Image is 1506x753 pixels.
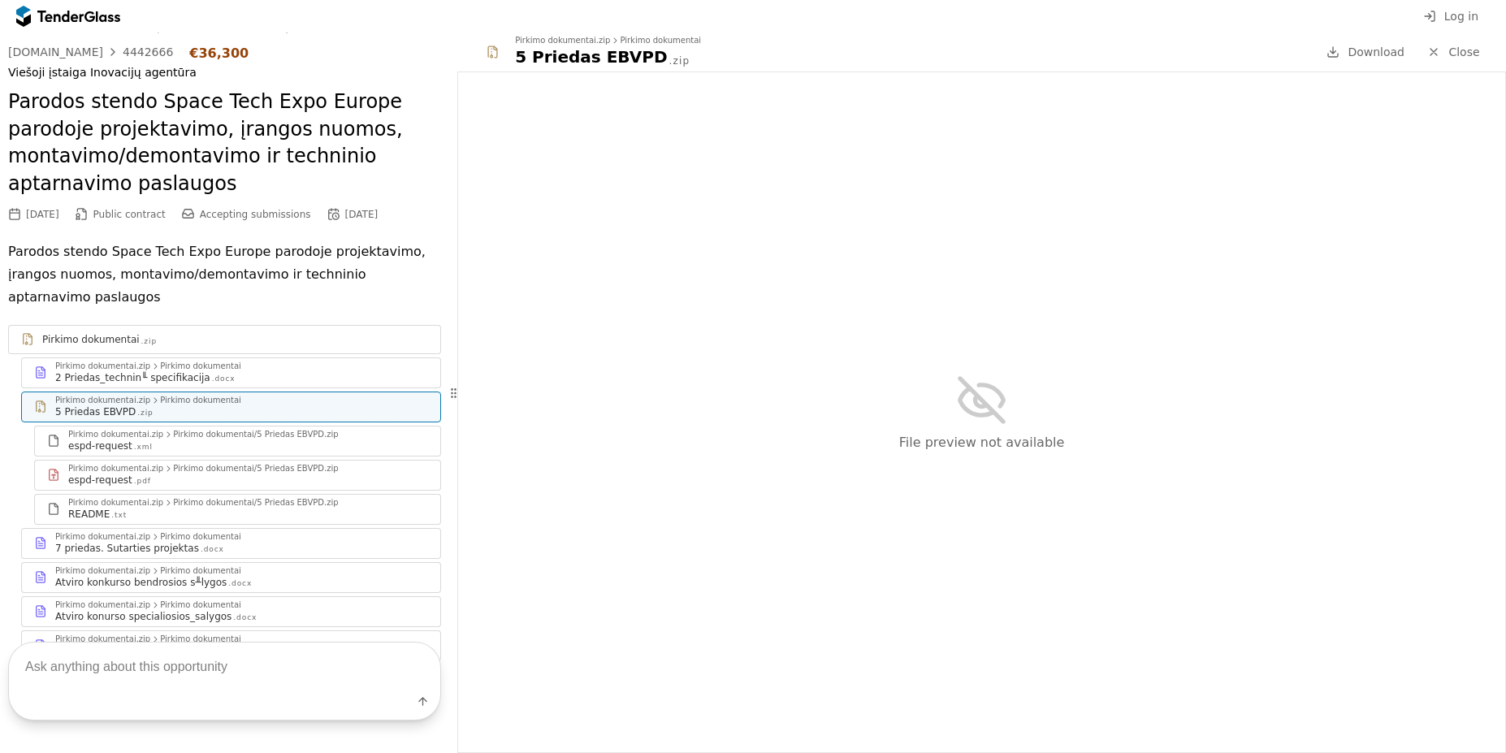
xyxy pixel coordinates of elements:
h2: Parodos stendo Space Tech Expo Europe parodoje projektavimo, įrangos nuomos, montavimo/demontavim... [8,89,441,197]
div: Pirkimo dokumentai.zip [68,465,163,473]
div: .docx [212,374,236,384]
div: .zip [137,408,153,418]
a: Pirkimo dokumentai.zip [8,325,441,354]
div: README [68,508,110,521]
span: Close [1448,45,1479,58]
a: Pirkimo dokumentai.zipPirkimo dokumentai7 priedas. Sutarties projektas.docx [21,528,441,559]
div: Viešoji įstaiga Inovacijų agentūra [8,66,441,80]
div: €36,300 [189,45,249,61]
div: .docx [201,544,224,555]
div: Pirkimo dokumentai/5 Priedas EBVPD.zip [173,431,338,439]
div: Pirkimo dokumentai [160,601,241,609]
div: .zip [669,54,690,68]
div: espd-request [68,439,132,452]
div: 4442666 [123,46,173,58]
p: Parodos stendo Space Tech Expo Europe parodoje projektavimo, įrangos nuomos, montavimo/demontavim... [8,240,441,309]
div: 7 priedas. Sutarties projektas [55,542,199,555]
div: 2 Priedas_technin╙ specifikacija [55,371,210,384]
div: Pirkimo dokumentai/5 Priedas EBVPD.zip [173,465,338,473]
div: Pirkimo dokumentai.zip [55,362,150,370]
div: 5 Priedas EBVPD [55,405,136,418]
a: Pirkimo dokumentai.zipPirkimo dokumentaiAtviro konurso specialiosios_salygos.docx [21,596,441,627]
div: [DATE] [345,209,379,220]
span: Download [1348,45,1404,58]
div: [DOMAIN_NAME] [8,46,103,58]
a: Pirkimo dokumentai.zipPirkimo dokumentai/5 Priedas EBVPD.zipREADME.txt [34,494,441,525]
a: Close [1417,42,1490,63]
div: Pirkimo dokumentai/5 Priedas EBVPD.zip [173,499,338,507]
div: [DATE] [26,209,59,220]
span: File preview not available [899,435,1065,450]
div: .xml [134,442,153,452]
a: Pirkimo dokumentai.zipPirkimo dokumentai2 Priedas_technin╙ specifikacija.docx [21,357,441,388]
div: Pirkimo dokumentai [160,396,241,405]
div: Pirkimo dokumentai.zip [55,601,150,609]
div: Atviro konkurso bendrosios s╨lygos [55,576,227,589]
span: Log in [1444,10,1478,23]
a: Download [1322,42,1409,63]
div: Pirkimo dokumentai.zip [68,499,163,507]
a: Pirkimo dokumentai.zipPirkimo dokumentai/5 Priedas EBVPD.zipespd-request.pdf [34,460,441,491]
div: 5 Priedas EBVPD [515,45,667,68]
a: Pirkimo dokumentai.zipPirkimo dokumentaiAtviro konkurso bendrosios s╨lygos.docx [21,562,441,593]
a: Pirkimo dokumentai.zipPirkimo dokumentai5 Priedas EBVPD.zip [21,392,441,422]
div: Pirkimo dokumentai [160,533,241,541]
span: Accepting submissions [200,209,311,220]
div: espd-request [68,474,132,487]
div: Pirkimo dokumentai.zip [55,567,150,575]
div: Pirkimo dokumentai [620,37,701,45]
div: Pirkimo dokumentai [160,567,241,575]
a: Pirkimo dokumentai.zipPirkimo dokumentai/5 Priedas EBVPD.zipespd-request.xml [34,426,441,457]
div: Pirkimo dokumentai.zip [55,533,150,541]
div: Pirkimo dokumentai [160,362,241,370]
div: Pirkimo dokumentai [42,333,140,346]
div: Pirkimo dokumentai.zip [55,396,150,405]
div: .pdf [134,476,151,487]
div: Pirkimo dokumentai.zip [515,37,610,45]
div: Pirkimo dokumentai.zip [68,431,163,439]
div: .zip [141,336,157,347]
div: .txt [111,510,127,521]
a: [DOMAIN_NAME]4442666 [8,45,173,58]
div: .docx [228,578,252,589]
button: Log in [1418,6,1483,27]
span: Public contract [93,209,166,220]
